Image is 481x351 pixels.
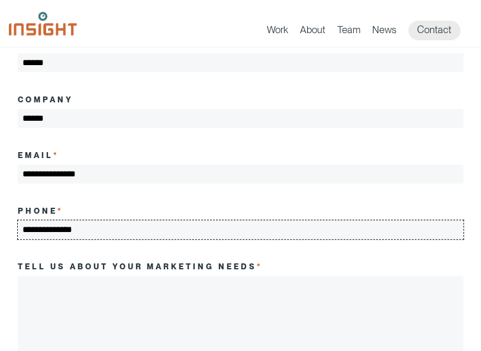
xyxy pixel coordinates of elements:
img: Insight Marketing Design [9,12,77,36]
label: Phone [18,206,63,215]
a: Team [337,24,360,40]
a: Work [267,24,288,40]
label: Company [18,95,73,104]
a: About [300,24,325,40]
a: News [372,24,396,40]
label: Email [18,150,59,160]
label: Tell us about your marketing needs [18,262,263,271]
a: Contact [408,21,460,40]
nav: primary navigation menu [267,21,472,40]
